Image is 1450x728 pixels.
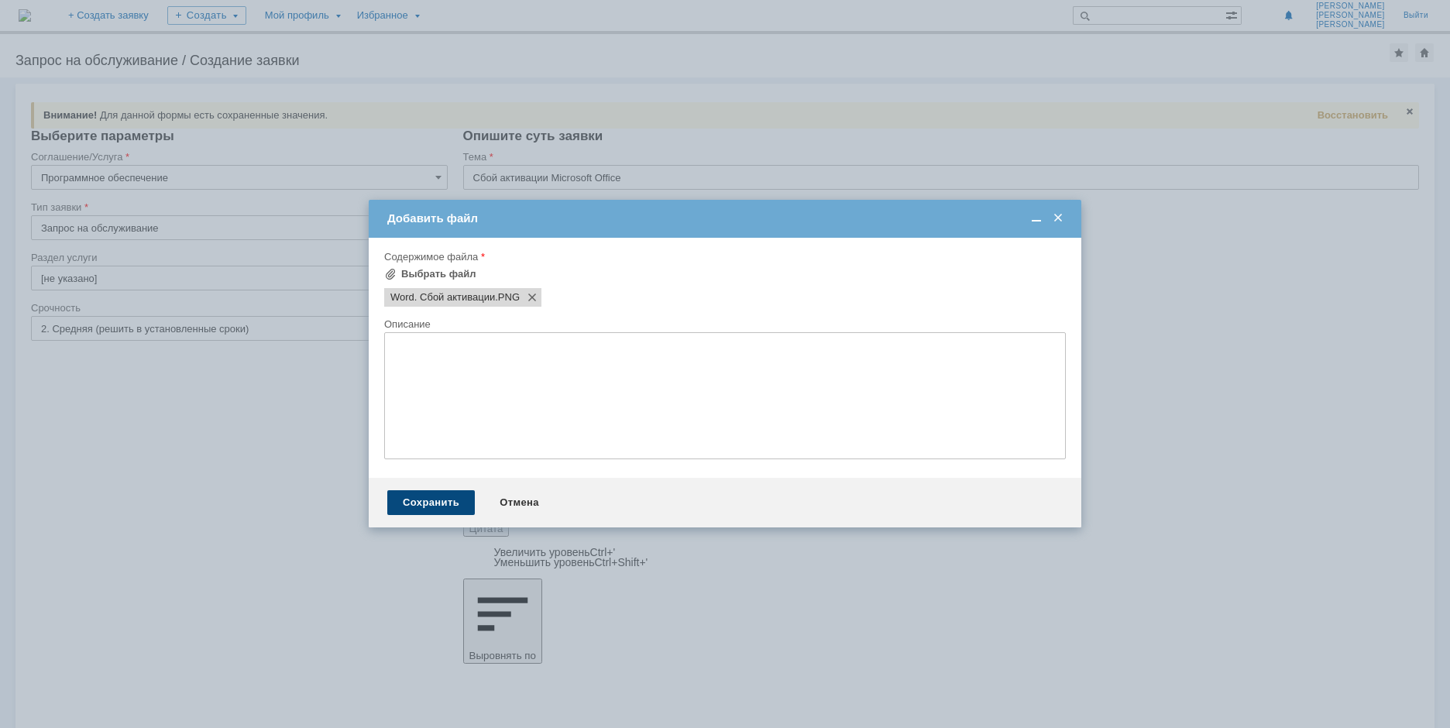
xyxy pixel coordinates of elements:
[387,211,1066,225] div: Добавить файл
[401,268,476,280] div: Выбрать файл
[384,252,1063,262] div: Содержимое файла
[1029,211,1044,225] span: Свернуть (Ctrl + M)
[384,319,1063,329] div: Описание
[1050,211,1066,225] span: Закрыть
[6,6,226,19] div: Добрый день!
[390,291,495,304] span: Word. Сбой активации.PNG
[6,19,226,56] div: Word и Excel на рабочем компьютере не открываются на редактирование документов.
[495,291,520,304] span: Word. Сбой активации.PNG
